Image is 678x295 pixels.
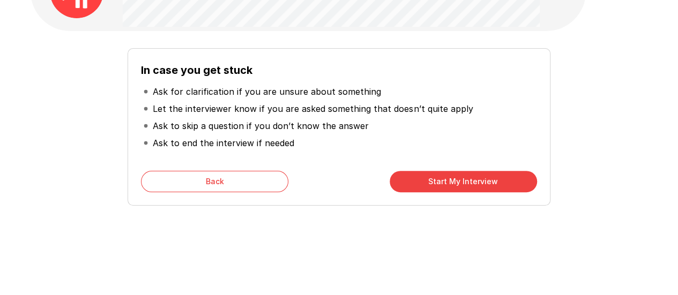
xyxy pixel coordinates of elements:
p: Ask to end the interview if needed [153,137,294,149]
p: Ask for clarification if you are unsure about something [153,85,381,98]
b: In case you get stuck [141,64,252,77]
p: Let the interviewer know if you are asked something that doesn’t quite apply [153,102,473,115]
button: Back [141,171,288,192]
p: Ask to skip a question if you don’t know the answer [153,119,369,132]
button: Start My Interview [390,171,537,192]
